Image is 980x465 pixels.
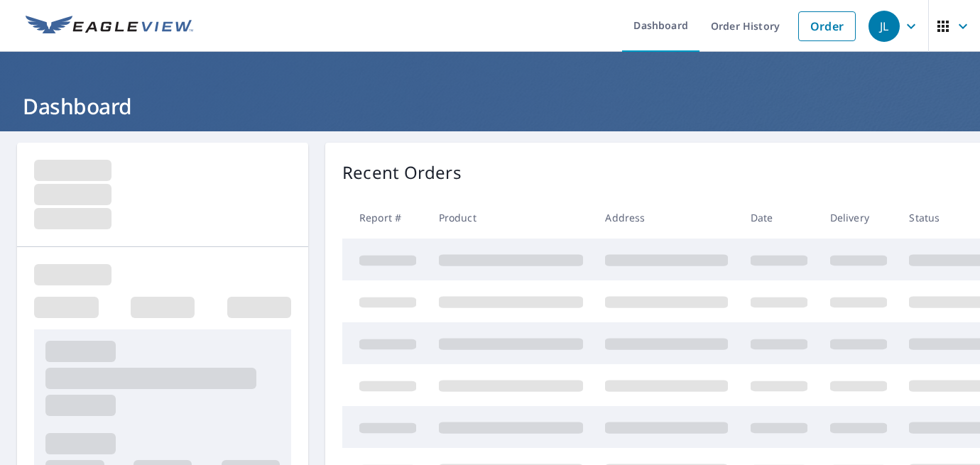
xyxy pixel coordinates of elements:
th: Date [739,197,819,239]
p: Recent Orders [342,160,462,185]
th: Address [594,197,739,239]
th: Report # [342,197,428,239]
h1: Dashboard [17,92,963,121]
img: EV Logo [26,16,193,37]
a: Order [798,11,856,41]
th: Product [428,197,594,239]
div: JL [869,11,900,42]
th: Delivery [819,197,898,239]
